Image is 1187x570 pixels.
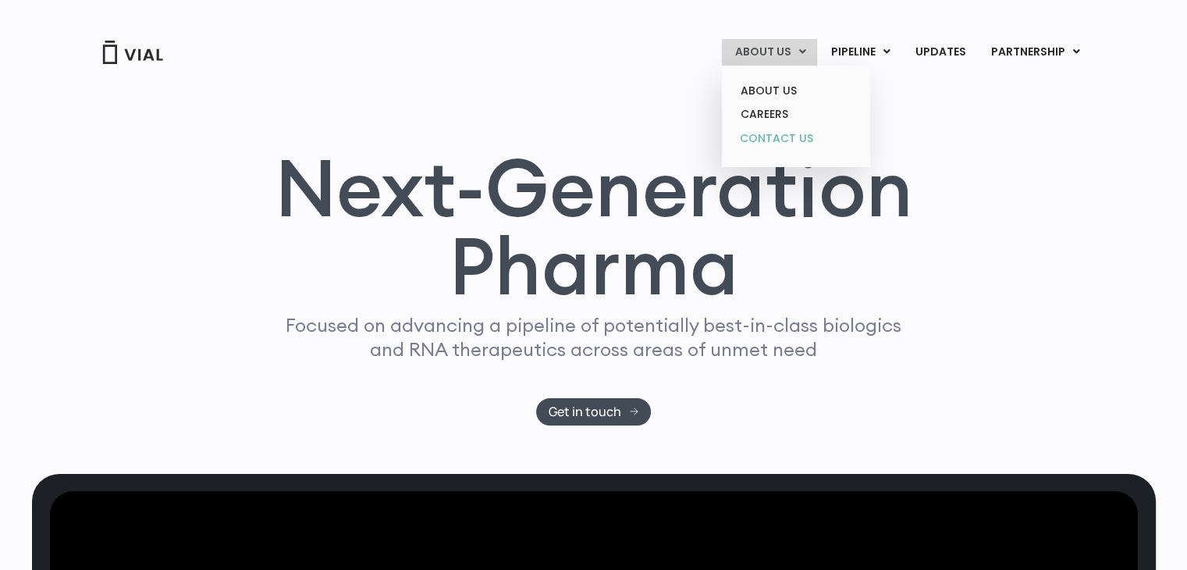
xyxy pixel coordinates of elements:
[727,126,864,151] a: CONTACT US
[101,41,164,64] img: Vial Logo
[818,39,901,66] a: PIPELINEMenu Toggle
[256,148,932,306] h1: Next-Generation Pharma
[549,406,621,418] span: Get in touch
[536,398,651,426] a: Get in touch
[722,39,817,66] a: ABOUT USMenu Toggle
[978,39,1092,66] a: PARTNERSHIPMenu Toggle
[727,79,864,103] a: ABOUT US
[279,313,908,362] p: Focused on advancing a pipeline of potentially best-in-class biologics and RNA therapeutics acros...
[902,39,977,66] a: UPDATES
[727,102,864,126] a: CAREERS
